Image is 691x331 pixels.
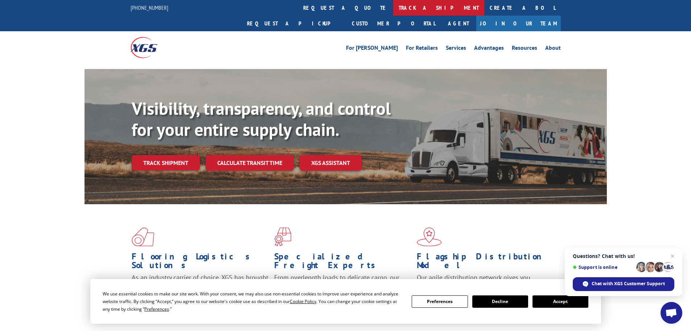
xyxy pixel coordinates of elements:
span: As an industry carrier of choice, XGS has brought innovation and dedication to flooring logistics... [132,273,268,299]
a: Calculate transit time [206,155,294,171]
h1: Flooring Logistics Solutions [132,252,269,273]
h1: Specialized Freight Experts [274,252,411,273]
a: About [545,45,561,53]
a: Services [446,45,466,53]
img: xgs-icon-total-supply-chain-intelligence-red [132,227,154,246]
a: XGS ASSISTANT [300,155,362,171]
a: Join Our Team [476,16,561,31]
a: Request a pickup [242,16,346,31]
img: xgs-icon-flagship-distribution-model-red [417,227,442,246]
a: Resources [512,45,537,53]
span: Our agile distribution network gives you nationwide inventory management on demand. [417,273,550,290]
a: [PHONE_NUMBER] [131,4,168,11]
span: Cookie Policy [290,298,316,304]
span: Questions? Chat with us! [573,253,674,259]
a: For Retailers [406,45,438,53]
button: Decline [472,295,528,308]
span: Chat with XGS Customer Support [592,280,665,287]
b: Visibility, transparency, and control for your entire supply chain. [132,97,391,141]
a: For [PERSON_NAME] [346,45,398,53]
img: xgs-icon-focused-on-flooring-red [274,227,291,246]
div: Cookie Consent Prompt [90,279,601,324]
a: Advantages [474,45,504,53]
span: Support is online [573,265,634,270]
a: Track shipment [132,155,200,170]
p: From overlength loads to delicate cargo, our experienced staff knows the best way to move your fr... [274,273,411,306]
span: Preferences [144,306,169,312]
button: Preferences [412,295,468,308]
a: Customer Portal [346,16,441,31]
h1: Flagship Distribution Model [417,252,554,273]
a: Agent [441,16,476,31]
div: Chat with XGS Customer Support [573,277,674,291]
span: Close chat [668,252,677,261]
div: We use essential cookies to make our site work. With your consent, we may also use non-essential ... [103,290,403,313]
button: Accept [532,295,588,308]
div: Open chat [661,302,682,324]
